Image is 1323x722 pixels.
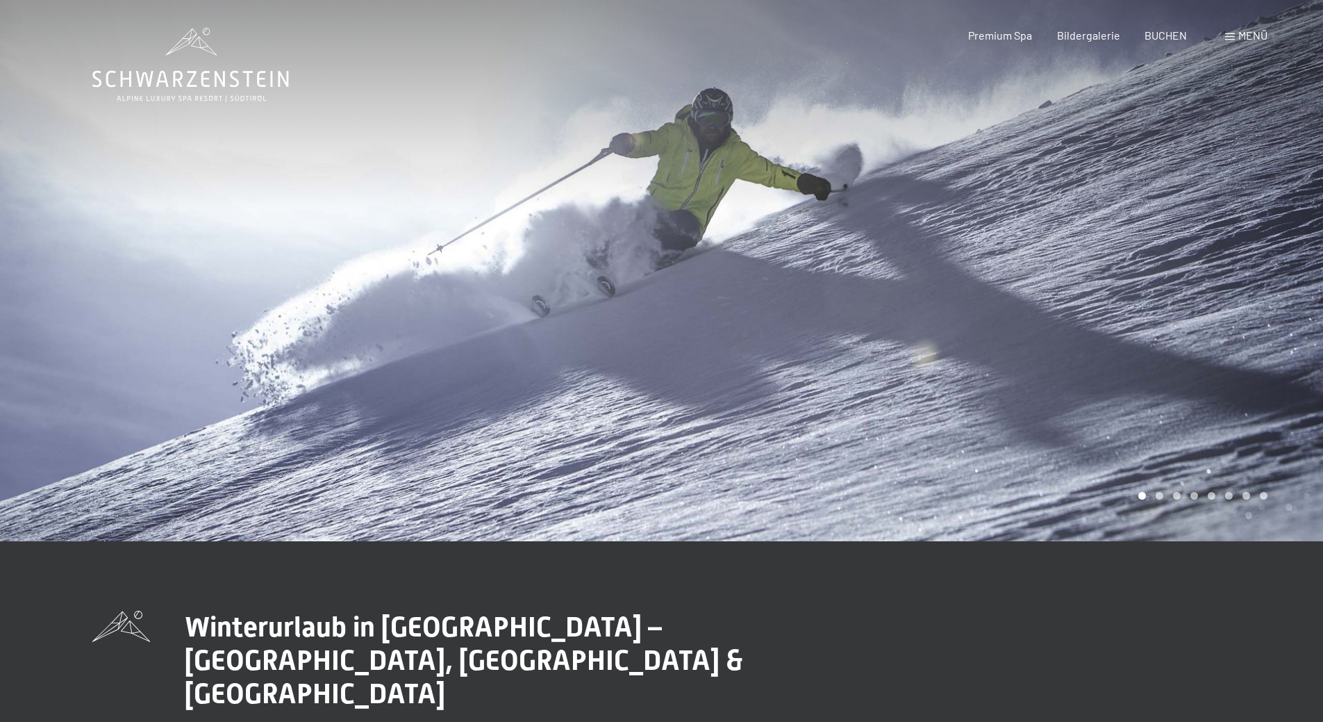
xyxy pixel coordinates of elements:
div: Carousel Page 8 [1260,492,1267,500]
span: Menü [1238,28,1267,42]
div: Carousel Page 6 [1225,492,1233,500]
div: Carousel Page 3 [1173,492,1181,500]
div: Carousel Page 2 [1156,492,1163,500]
div: Carousel Page 1 (Current Slide) [1138,492,1146,500]
div: Carousel Page 5 [1208,492,1215,500]
div: Carousel Page 7 [1242,492,1250,500]
a: Premium Spa [968,28,1032,42]
span: Winterurlaub in [GEOGRAPHIC_DATA] – [GEOGRAPHIC_DATA], [GEOGRAPHIC_DATA] & [GEOGRAPHIC_DATA] [185,611,742,710]
a: Bildergalerie [1057,28,1120,42]
a: BUCHEN [1145,28,1187,42]
div: Carousel Pagination [1133,492,1267,500]
div: Carousel Page 4 [1190,492,1198,500]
